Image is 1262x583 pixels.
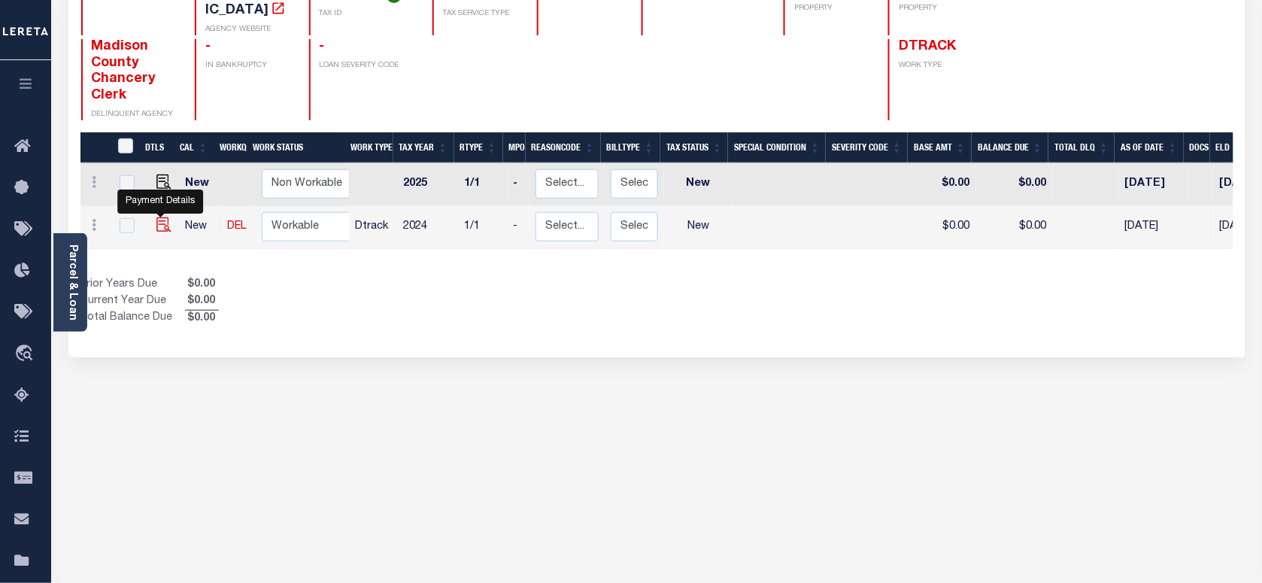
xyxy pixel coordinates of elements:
[205,60,291,71] p: IN BANKRUPTCY
[1119,206,1188,249] td: [DATE]
[179,206,221,249] td: New
[912,163,976,206] td: $0.00
[80,293,185,310] td: Current Year Due
[80,132,109,163] th: &nbsp;&nbsp;&nbsp;&nbsp;&nbsp;&nbsp;&nbsp;&nbsp;&nbsp;&nbsp;
[443,8,519,20] p: TAX SERVICE TYPE
[899,40,956,53] span: DTRACK
[899,60,984,71] p: WORK TYPE
[117,190,203,214] div: Payment Details
[976,206,1053,249] td: $0.00
[601,132,660,163] th: BillType: activate to sort column ascending
[320,40,325,53] span: -
[1048,132,1115,163] th: Total DLQ: activate to sort column ascending
[80,310,185,326] td: Total Balance Due
[320,60,414,71] p: LOAN SEVERITY CODE
[454,132,503,163] th: RType: activate to sort column ascending
[526,132,601,163] th: ReasonCode: activate to sort column ascending
[320,8,414,20] p: TAX ID
[185,277,219,293] span: $0.00
[92,40,156,102] span: Madison County Chancery Clerk
[1115,132,1184,163] th: As of Date: activate to sort column ascending
[205,24,291,35] p: AGENCY WEBSITE
[14,345,38,364] i: travel_explore
[1119,163,1188,206] td: [DATE]
[247,132,349,163] th: Work Status
[139,132,174,163] th: DTLS
[664,163,733,206] td: New
[67,244,77,320] a: Parcel & Loan
[205,40,211,53] span: -
[349,206,397,249] td: Dtrack
[503,132,526,163] th: MPO
[507,206,529,249] td: -
[397,163,458,206] td: 2025
[214,132,247,163] th: WorkQ
[109,132,140,163] th: &nbsp;
[976,163,1053,206] td: $0.00
[185,311,219,327] span: $0.00
[1184,132,1210,163] th: Docs
[912,206,976,249] td: $0.00
[458,163,507,206] td: 1/1
[972,132,1048,163] th: Balance Due: activate to sort column ascending
[908,132,972,163] th: Base Amt: activate to sort column ascending
[397,206,458,249] td: 2024
[227,221,247,232] a: DEL
[393,132,454,163] th: Tax Year: activate to sort column ascending
[345,132,393,163] th: Work Type
[660,132,729,163] th: Tax Status: activate to sort column ascending
[458,206,507,249] td: 1/1
[179,163,221,206] td: New
[507,163,529,206] td: -
[185,293,219,310] span: $0.00
[174,132,214,163] th: CAL: activate to sort column ascending
[92,109,177,120] p: DELINQUENT AGENCY
[664,206,733,249] td: New
[728,132,826,163] th: Special Condition: activate to sort column ascending
[826,132,908,163] th: Severity Code: activate to sort column ascending
[80,277,185,293] td: Prior Years Due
